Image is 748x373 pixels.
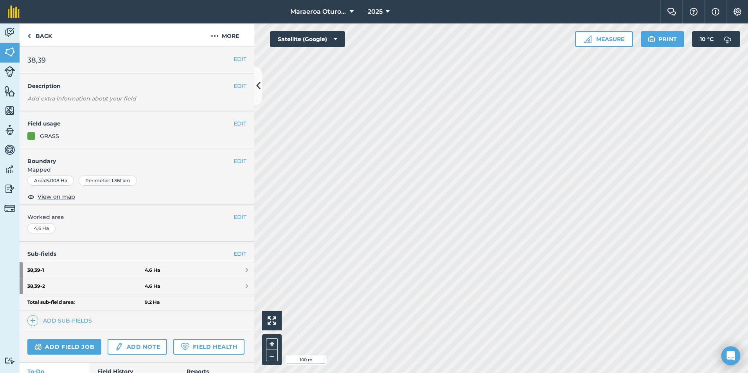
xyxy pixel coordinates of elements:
a: EDIT [234,249,246,258]
strong: 4.6 Ha [145,283,160,289]
img: svg+xml;base64,PHN2ZyB4bWxucz0iaHR0cDovL3d3dy53My5vcmcvMjAwMC9zdmciIHdpZHRoPSIyMCIgaGVpZ2h0PSIyNC... [211,31,219,41]
div: Open Intercom Messenger [721,346,740,365]
span: 2025 [368,7,383,16]
img: svg+xml;base64,PD94bWwgdmVyc2lvbj0iMS4wIiBlbmNvZGluZz0idXRmLTgiPz4KPCEtLSBHZW5lcmF0b3I6IEFkb2JlIE... [4,163,15,175]
img: A cog icon [733,8,742,16]
div: GRASS [40,132,59,140]
button: + [266,338,278,350]
button: Satellite (Google) [270,31,345,47]
strong: 4.6 Ha [145,267,160,273]
h4: Description [27,82,246,90]
a: 38,39-14.6 Ha [20,262,254,278]
h4: Field usage [27,119,234,128]
button: View on map [27,192,75,201]
img: svg+xml;base64,PHN2ZyB4bWxucz0iaHR0cDovL3d3dy53My5vcmcvMjAwMC9zdmciIHdpZHRoPSI1NiIgaGVpZ2h0PSI2MC... [4,85,15,97]
button: EDIT [234,213,246,221]
button: EDIT [234,82,246,90]
button: EDIT [234,157,246,165]
div: Perimeter : 1.361 km [79,176,137,186]
img: svg+xml;base64,PD94bWwgdmVyc2lvbj0iMS4wIiBlbmNvZGluZz0idXRmLTgiPz4KPCEtLSBHZW5lcmF0b3I6IEFkb2JlIE... [4,203,15,214]
em: Add extra information about your field [27,95,136,102]
img: svg+xml;base64,PD94bWwgdmVyc2lvbj0iMS4wIiBlbmNvZGluZz0idXRmLTgiPz4KPCEtLSBHZW5lcmF0b3I6IEFkb2JlIE... [720,31,735,47]
img: svg+xml;base64,PD94bWwgdmVyc2lvbj0iMS4wIiBlbmNvZGluZz0idXRmLTgiPz4KPCEtLSBHZW5lcmF0b3I6IEFkb2JlIE... [4,124,15,136]
a: Back [20,23,60,47]
span: Mapped [20,165,254,174]
img: svg+xml;base64,PHN2ZyB4bWxucz0iaHR0cDovL3d3dy53My5vcmcvMjAwMC9zdmciIHdpZHRoPSIxOCIgaGVpZ2h0PSIyNC... [27,192,34,201]
img: svg+xml;base64,PD94bWwgdmVyc2lvbj0iMS4wIiBlbmNvZGluZz0idXRmLTgiPz4KPCEtLSBHZW5lcmF0b3I6IEFkb2JlIE... [115,342,123,351]
img: svg+xml;base64,PHN2ZyB4bWxucz0iaHR0cDovL3d3dy53My5vcmcvMjAwMC9zdmciIHdpZHRoPSI1NiIgaGVpZ2h0PSI2MC... [4,46,15,58]
img: svg+xml;base64,PD94bWwgdmVyc2lvbj0iMS4wIiBlbmNvZGluZz0idXRmLTgiPz4KPCEtLSBHZW5lcmF0b3I6IEFkb2JlIE... [34,342,42,351]
img: svg+xml;base64,PHN2ZyB4bWxucz0iaHR0cDovL3d3dy53My5vcmcvMjAwMC9zdmciIHdpZHRoPSIxOSIgaGVpZ2h0PSIyNC... [648,34,655,44]
a: Add field job [27,339,101,355]
strong: 9.2 Ha [145,299,160,305]
span: 38,39 [27,55,46,66]
button: EDIT [234,55,246,63]
img: svg+xml;base64,PHN2ZyB4bWxucz0iaHR0cDovL3d3dy53My5vcmcvMjAwMC9zdmciIHdpZHRoPSIxNCIgaGVpZ2h0PSIyNC... [30,316,36,325]
a: Add sub-fields [27,315,95,326]
h4: Sub-fields [20,249,254,258]
img: svg+xml;base64,PD94bWwgdmVyc2lvbj0iMS4wIiBlbmNvZGluZz0idXRmLTgiPz4KPCEtLSBHZW5lcmF0b3I6IEFkb2JlIE... [4,27,15,38]
img: svg+xml;base64,PHN2ZyB4bWxucz0iaHR0cDovL3d3dy53My5vcmcvMjAwMC9zdmciIHdpZHRoPSI1NiIgaGVpZ2h0PSI2MC... [4,105,15,117]
button: Print [641,31,685,47]
span: Maraeroa Oturoa 2b [290,7,347,16]
button: 10 °C [692,31,740,47]
span: 10 ° C [700,31,714,47]
img: svg+xml;base64,PD94bWwgdmVyc2lvbj0iMS4wIiBlbmNvZGluZz0idXRmLTgiPz4KPCEtLSBHZW5lcmF0b3I6IEFkb2JlIE... [4,357,15,364]
img: Ruler icon [584,35,592,43]
button: Measure [575,31,633,47]
img: svg+xml;base64,PHN2ZyB4bWxucz0iaHR0cDovL3d3dy53My5vcmcvMjAwMC9zdmciIHdpZHRoPSI5IiBoZWlnaHQ9IjI0Ii... [27,31,31,41]
strong: Total sub-field area: [27,299,145,305]
img: A question mark icon [689,8,698,16]
a: 38,39-24.6 Ha [20,278,254,294]
a: Field Health [173,339,244,355]
strong: 38,39 - 2 [27,278,145,294]
img: fieldmargin Logo [8,5,20,18]
div: 4.6 Ha [27,223,56,233]
div: Area : 5.008 Ha [27,176,74,186]
button: EDIT [234,119,246,128]
span: View on map [38,192,75,201]
button: – [266,350,278,361]
img: svg+xml;base64,PD94bWwgdmVyc2lvbj0iMS4wIiBlbmNvZGluZz0idXRmLTgiPz4KPCEtLSBHZW5lcmF0b3I6IEFkb2JlIE... [4,144,15,156]
strong: 38,39 - 1 [27,262,145,278]
img: svg+xml;base64,PD94bWwgdmVyc2lvbj0iMS4wIiBlbmNvZGluZz0idXRmLTgiPz4KPCEtLSBHZW5lcmF0b3I6IEFkb2JlIE... [4,66,15,77]
button: More [196,23,254,47]
span: Worked area [27,213,246,221]
img: svg+xml;base64,PHN2ZyB4bWxucz0iaHR0cDovL3d3dy53My5vcmcvMjAwMC9zdmciIHdpZHRoPSIxNyIgaGVpZ2h0PSIxNy... [712,7,719,16]
img: Two speech bubbles overlapping with the left bubble in the forefront [667,8,676,16]
a: Add note [108,339,167,355]
h4: Boundary [20,149,234,165]
img: Four arrows, one pointing top left, one top right, one bottom right and the last bottom left [268,316,276,325]
img: svg+xml;base64,PD94bWwgdmVyc2lvbj0iMS4wIiBlbmNvZGluZz0idXRmLTgiPz4KPCEtLSBHZW5lcmF0b3I6IEFkb2JlIE... [4,183,15,195]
